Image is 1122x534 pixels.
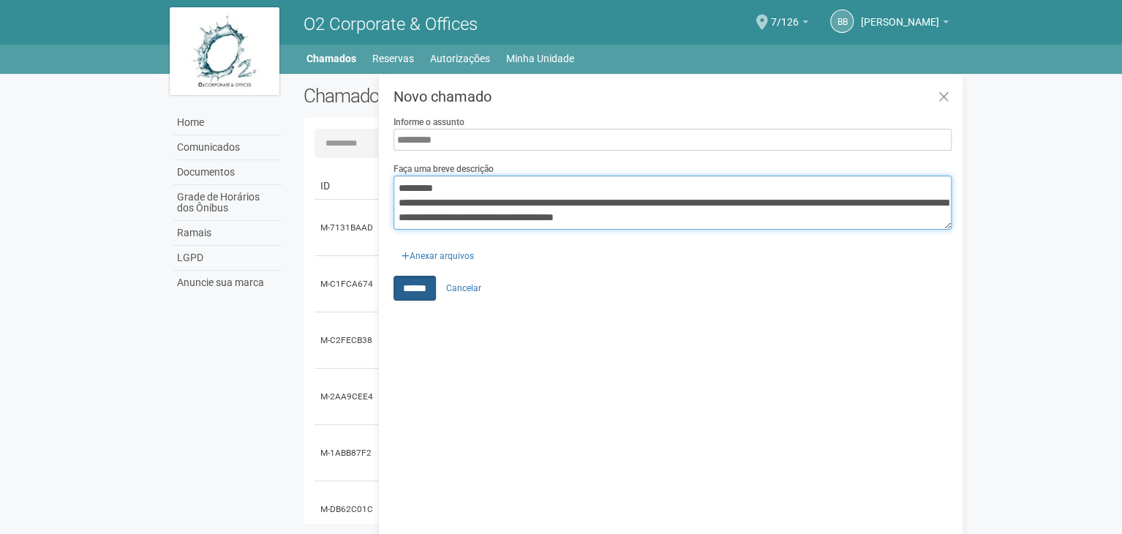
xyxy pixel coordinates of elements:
div: Anexar arquivos [394,241,482,263]
span: 7/126 [771,2,799,28]
a: Documentos [173,160,282,185]
a: Minha Unidade [506,48,574,69]
img: logo.jpg [170,7,279,95]
h2: Chamados [304,85,561,107]
a: Grade de Horários dos Ônibus [173,185,282,221]
a: Home [173,110,282,135]
td: M-1ABB87F2 [315,425,380,481]
a: 7/126 [771,18,808,30]
a: Ramais [173,221,282,246]
span: O2 Corporate & Offices [304,14,478,34]
td: ID [315,173,380,200]
td: M-C2FECB38 [315,312,380,369]
h3: Novo chamado [394,89,952,104]
a: BB [830,10,854,33]
a: Comunicados [173,135,282,160]
a: [PERSON_NAME] [861,18,949,30]
label: Informe o assunto [394,116,464,129]
a: Autorizações [430,48,490,69]
td: M-2AA9CEE4 [315,369,380,425]
label: Faça uma breve descrição [394,162,494,176]
td: M-C1FCA674 [315,256,380,312]
a: Chamados [306,48,356,69]
a: Anuncie sua marca [173,271,282,295]
a: Reservas [372,48,414,69]
a: LGPD [173,246,282,271]
td: M-7131BAAD [315,200,380,256]
span: Bruno Bonfante [861,2,939,28]
a: Fechar [929,82,959,113]
a: Cancelar [438,277,489,299]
